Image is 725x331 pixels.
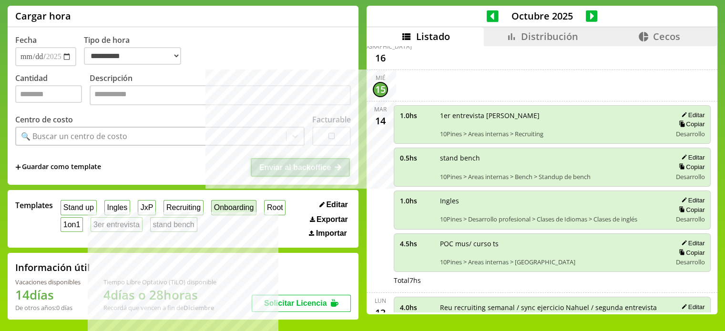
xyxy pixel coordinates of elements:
[440,111,664,120] span: 1er entrevista [PERSON_NAME]
[349,42,412,50] div: [DEMOGRAPHIC_DATA]
[499,10,586,22] span: Octubre 2025
[678,239,705,247] button: Editar
[264,200,286,215] button: Root
[394,276,711,285] div: Total 7 hs
[374,105,387,113] div: mar
[15,162,101,172] span: +Guardar como template
[675,172,705,181] span: Desarrollo
[21,131,127,141] div: 🔍 Buscar un centro de costo
[675,215,705,223] span: Desarrollo
[103,286,216,303] h1: 4 días o 28 horas
[440,258,664,266] span: 10Pines > Areas internas > [GEOGRAPHIC_DATA]
[675,258,705,266] span: Desarrollo
[676,312,705,320] button: Copiar
[676,163,705,171] button: Copiar
[15,35,37,45] label: Fecha
[678,111,705,119] button: Editar
[440,239,664,248] span: POC mus/ curso ts
[15,286,81,303] h1: 14 días
[90,85,351,105] textarea: Descripción
[400,303,433,312] span: 4.0 hs
[150,217,197,232] button: stand bench
[90,73,351,108] label: Descripción
[521,30,578,43] span: Distribución
[15,303,81,312] div: De otros años: 0 días
[373,82,388,97] div: 15
[84,47,181,65] select: Tipo de hora
[252,295,351,312] button: Solicitar Licencia
[317,215,348,224] span: Exportar
[138,200,156,215] button: JxP
[15,10,71,22] h1: Cargar hora
[400,196,433,205] span: 1.0 hs
[103,303,216,312] div: Recordá que vencen a fin de
[15,200,53,211] span: Templates
[367,46,717,313] div: scrollable content
[61,217,83,232] button: 1on1
[373,113,388,129] div: 14
[440,303,664,321] span: Reu recruiting semanal / sync ejercicio Nahuel / segunda entrevista [PERSON_NAME]
[416,30,449,43] span: Listado
[440,130,664,138] span: 10Pines > Areas internas > Recruiting
[440,153,664,162] span: stand bench
[211,200,256,215] button: Onboarding
[317,200,351,210] button: Editar
[15,162,21,172] span: +
[376,74,386,82] div: mié
[91,217,143,232] button: 3er entrevista
[84,35,189,66] label: Tipo de hora
[15,85,82,103] input: Cantidad
[61,200,97,215] button: Stand up
[676,206,705,214] button: Copiar
[316,229,347,238] span: Importar
[678,303,705,311] button: Editar
[15,278,81,286] div: Vacaciones disponibles
[400,111,433,120] span: 1.0 hs
[163,200,204,215] button: Recruiting
[400,153,433,162] span: 0.5 hs
[264,299,327,307] span: Solicitar Licencia
[15,73,90,108] label: Cantidad
[440,196,664,205] span: Ingles
[676,249,705,257] button: Copiar
[312,114,351,125] label: Facturable
[678,196,705,204] button: Editar
[184,303,214,312] b: Diciembre
[15,114,73,125] label: Centro de costo
[676,120,705,128] button: Copiar
[440,172,664,181] span: 10Pines > Areas internas > Bench > Standup de bench
[653,30,680,43] span: Cecos
[373,50,388,66] div: 16
[375,297,386,305] div: lun
[400,239,433,248] span: 4.5 hs
[326,201,347,209] span: Editar
[104,200,130,215] button: Ingles
[15,261,90,274] h2: Información útil
[440,215,664,223] span: 10Pines > Desarrollo profesional > Clases de Idiomas > Clases de inglés
[307,215,351,224] button: Exportar
[373,305,388,320] div: 13
[675,130,705,138] span: Desarrollo
[678,153,705,161] button: Editar
[103,278,216,286] div: Tiempo Libre Optativo (TiLO) disponible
